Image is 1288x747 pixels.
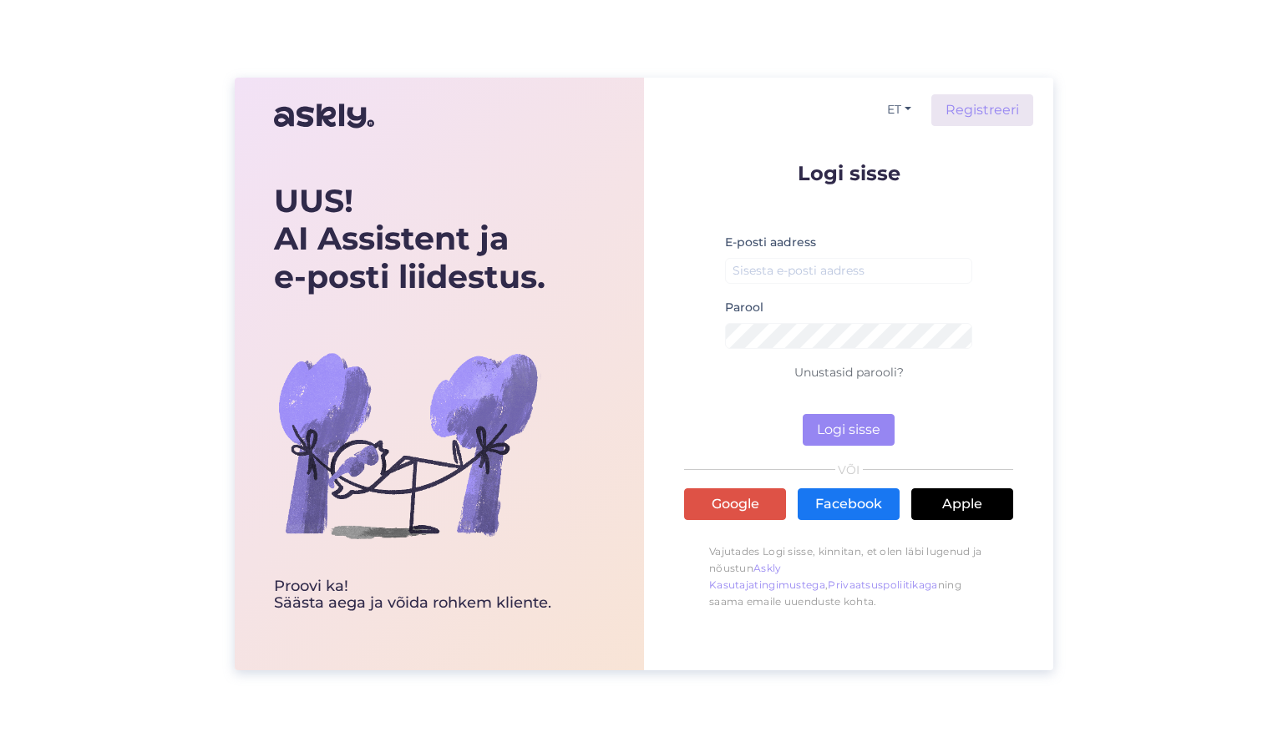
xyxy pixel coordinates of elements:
[274,96,374,136] img: Askly
[684,535,1013,618] p: Vajutades Logi sisse, kinnitan, et olen läbi lugenud ja nõustun , ning saama emaile uuenduste kohta.
[725,258,972,284] input: Sisesta e-posti aadress
[880,98,918,122] button: ET
[828,578,937,591] a: Privaatsuspoliitikaga
[684,163,1013,184] p: Logi sisse
[684,488,786,520] a: Google
[798,488,900,520] a: Facebook
[931,94,1033,126] a: Registreeri
[794,365,904,380] a: Unustasid parooli?
[725,299,763,316] label: Parool
[274,578,551,612] div: Proovi ka! Säästa aega ja võida rohkem kliente.
[835,464,863,476] span: VÕI
[803,414,895,446] button: Logi sisse
[274,182,551,296] div: UUS! AI Assistent ja e-posti liidestus.
[274,311,541,578] img: bg-askly
[709,562,825,591] a: Askly Kasutajatingimustega
[725,234,816,251] label: E-posti aadress
[911,488,1013,520] a: Apple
